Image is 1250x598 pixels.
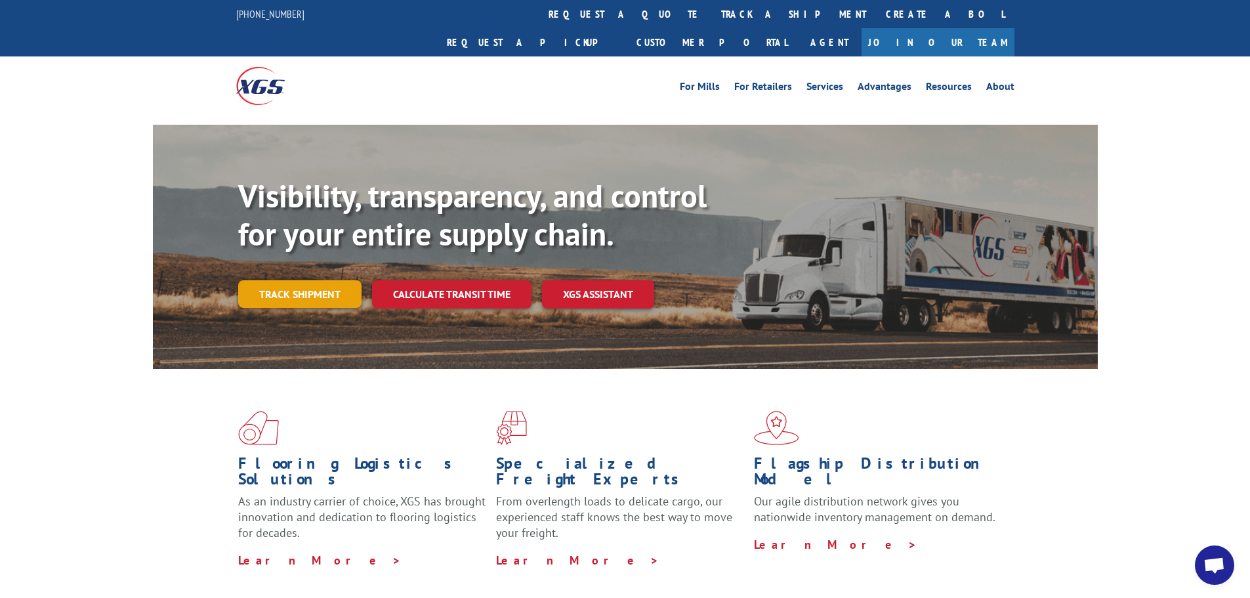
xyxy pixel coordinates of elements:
[754,411,799,445] img: xgs-icon-flagship-distribution-model-red
[238,494,486,540] span: As an industry carrier of choice, XGS has brought innovation and dedication to flooring logistics...
[926,81,972,96] a: Resources
[238,553,402,568] a: Learn More >
[496,494,744,552] p: From overlength loads to delicate cargo, our experienced staff knows the best way to move your fr...
[496,456,744,494] h1: Specialized Freight Experts
[797,28,862,56] a: Agent
[238,175,707,254] b: Visibility, transparency, and control for your entire supply chain.
[754,456,1002,494] h1: Flagship Distribution Model
[238,456,486,494] h1: Flooring Logistics Solutions
[238,411,279,445] img: xgs-icon-total-supply-chain-intelligence-red
[858,81,911,96] a: Advantages
[236,7,304,20] a: [PHONE_NUMBER]
[862,28,1014,56] a: Join Our Team
[496,411,527,445] img: xgs-icon-focused-on-flooring-red
[627,28,797,56] a: Customer Portal
[496,553,659,568] a: Learn More >
[1195,545,1234,585] div: Open chat
[542,280,654,309] a: XGS ASSISTANT
[754,537,917,552] a: Learn More >
[372,280,531,309] a: Calculate transit time
[437,28,627,56] a: Request a pickup
[806,81,843,96] a: Services
[986,81,1014,96] a: About
[680,81,720,96] a: For Mills
[754,494,995,524] span: Our agile distribution network gives you nationwide inventory management on demand.
[238,280,362,308] a: Track shipment
[734,81,792,96] a: For Retailers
